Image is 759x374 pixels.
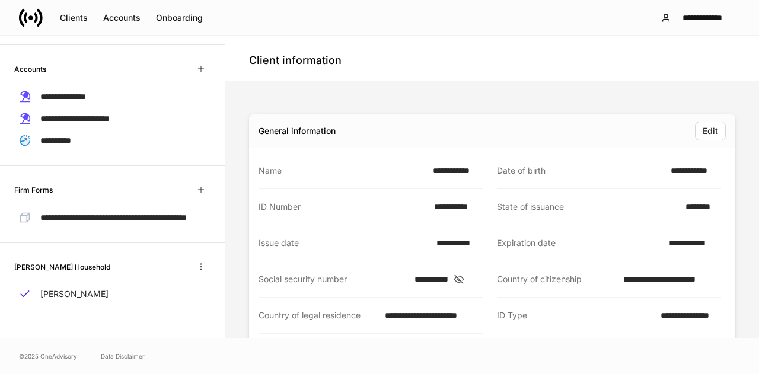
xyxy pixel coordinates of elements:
[14,261,110,273] h6: [PERSON_NAME] Household
[52,8,95,27] button: Clients
[148,8,211,27] button: Onboarding
[14,184,53,196] h6: Firm Forms
[95,8,148,27] button: Accounts
[703,125,718,137] div: Edit
[14,283,211,305] a: [PERSON_NAME]
[497,309,653,322] div: ID Type
[497,273,616,285] div: Country of citizenship
[695,122,726,140] button: Edit
[19,351,77,361] span: © 2025 OneAdvisory
[259,273,407,285] div: Social security number
[40,288,109,300] p: [PERSON_NAME]
[101,351,145,361] a: Data Disclaimer
[156,12,203,24] div: Onboarding
[497,165,664,177] div: Date of birth
[249,53,342,68] h4: Client information
[60,12,88,24] div: Clients
[259,125,336,137] div: General information
[259,237,429,249] div: Issue date
[259,309,378,321] div: Country of legal residence
[259,165,426,177] div: Name
[259,201,427,213] div: ID Number
[103,12,141,24] div: Accounts
[14,63,46,75] h6: Accounts
[497,237,662,249] div: Expiration date
[497,201,678,213] div: State of issuance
